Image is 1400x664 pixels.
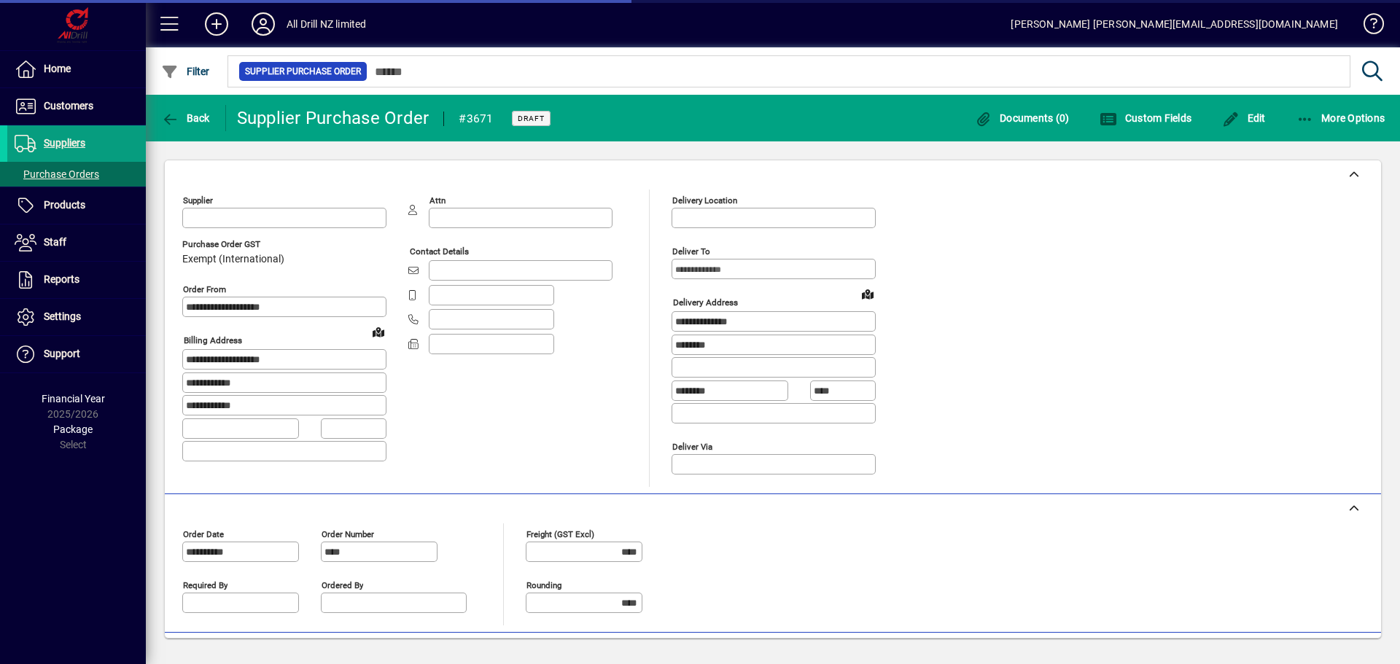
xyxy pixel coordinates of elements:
span: Purchase Order GST [182,240,284,249]
mat-label: Order from [183,284,226,294]
mat-label: Deliver via [672,441,712,451]
button: Add [193,11,240,37]
a: Customers [7,88,146,125]
a: View on map [367,320,390,343]
a: Settings [7,299,146,335]
span: Supplier Purchase Order [245,64,361,79]
mat-label: Delivery Location [672,195,737,206]
mat-label: Order number [322,528,374,539]
span: Staff [44,236,66,248]
mat-label: Attn [429,195,446,206]
a: Support [7,336,146,372]
mat-label: Rounding [526,579,561,590]
a: Home [7,51,146,87]
a: Staff [7,224,146,261]
mat-label: Order date [183,528,224,539]
span: Back [161,112,210,124]
button: Documents (0) [971,105,1073,131]
span: Support [44,348,80,359]
span: Filter [161,66,210,77]
span: Customers [44,100,93,112]
button: Profile [240,11,287,37]
mat-label: Supplier [183,195,213,206]
span: Settings [44,310,81,322]
span: Home [44,63,71,74]
span: Documents (0) [975,112,1070,124]
span: Products [44,199,85,211]
mat-label: Required by [183,579,227,590]
span: Custom Fields [1100,112,1191,124]
button: Filter [157,58,214,85]
span: Financial Year [42,393,105,405]
span: Reports [44,273,79,285]
span: Package [53,423,93,435]
mat-label: Deliver To [672,246,710,257]
span: Edit [1222,112,1266,124]
a: Products [7,187,146,224]
button: More Options [1293,105,1389,131]
div: Supplier Purchase Order [237,106,429,130]
a: Purchase Orders [7,162,146,187]
span: Exempt (International) [182,254,284,265]
a: Knowledge Base [1353,3,1382,50]
div: All Drill NZ limited [287,12,367,36]
a: Reports [7,262,146,298]
span: Suppliers [44,137,85,149]
span: More Options [1296,112,1385,124]
mat-label: Freight (GST excl) [526,528,594,539]
span: Purchase Orders [15,168,99,180]
button: Custom Fields [1096,105,1195,131]
span: Draft [518,114,545,123]
button: Edit [1218,105,1269,131]
app-page-header-button: Back [146,105,226,131]
div: #3671 [459,107,493,130]
button: Back [157,105,214,131]
mat-label: Ordered by [322,579,363,590]
div: [PERSON_NAME] [PERSON_NAME][EMAIL_ADDRESS][DOMAIN_NAME] [1011,12,1338,36]
a: View on map [856,282,879,305]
